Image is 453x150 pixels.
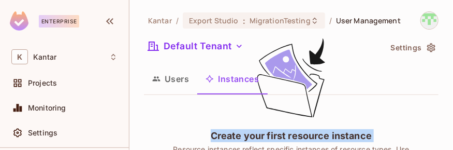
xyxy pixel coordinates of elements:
[28,104,66,112] span: Monitoring
[421,12,438,29] img: Devesh.Kumar@Kantar.com
[144,38,247,54] button: Default Tenant
[242,17,246,25] span: :
[250,16,311,25] span: MigrationTesting
[28,129,57,137] span: Settings
[144,66,197,92] button: Users
[148,16,172,25] span: the active workspace
[28,79,57,87] span: Projects
[39,15,79,28] div: Enterprise
[211,129,372,142] div: Create your first resource instance
[33,53,56,61] span: Workspace: Kantar
[329,16,332,25] li: /
[189,16,239,25] span: Export Studio
[10,11,28,31] img: SReyMgAAAABJRU5ErkJggg==
[336,16,401,25] span: User Management
[387,39,439,56] button: Settings
[11,49,28,64] span: K
[176,16,179,25] li: /
[197,66,267,92] button: Instances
